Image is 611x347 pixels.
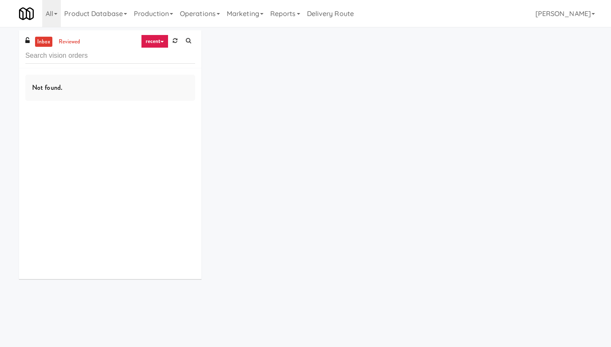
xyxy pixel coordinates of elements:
[57,37,83,47] a: reviewed
[35,37,52,47] a: inbox
[19,6,34,21] img: Micromart
[141,35,169,48] a: recent
[25,48,195,64] input: Search vision orders
[32,83,62,92] span: Not found.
